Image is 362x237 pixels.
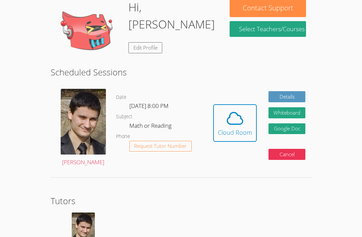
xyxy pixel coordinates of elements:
h2: Tutors [51,194,311,207]
dd: Math or Reading [129,121,173,132]
button: Whiteboard [268,107,305,118]
dt: Date [116,93,126,102]
a: Edit Profile [128,42,163,53]
button: Cancel [268,149,305,160]
button: Request Tutor Number [129,141,192,152]
span: Request Tutor Number [134,143,187,149]
a: [PERSON_NAME] [61,89,106,167]
div: Cloud Room [218,128,252,137]
a: Select Teachers/Courses [230,21,306,37]
h2: Scheduled Sessions [51,66,311,78]
dt: Subject [116,113,132,121]
a: Details [268,91,305,102]
img: david.jpg [61,89,106,155]
button: Cloud Room [213,104,257,142]
span: [DATE] 8:00 PM [129,102,169,110]
a: Google Doc [268,123,305,134]
dt: Phone [116,132,130,141]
